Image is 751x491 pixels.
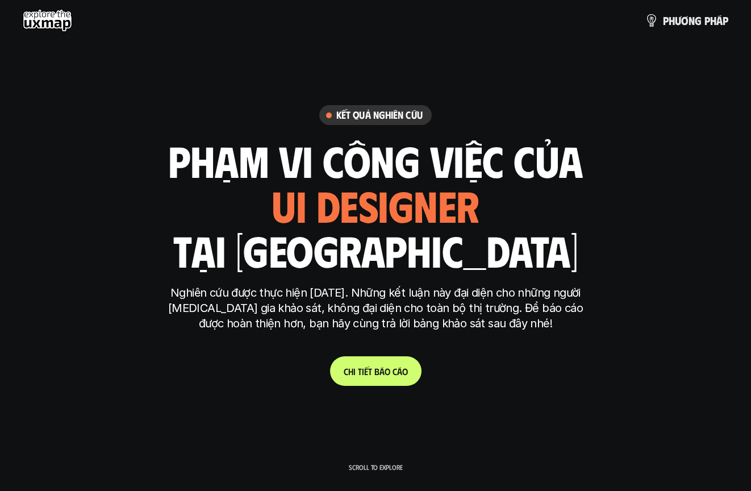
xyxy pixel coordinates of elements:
span: n [689,14,695,27]
p: Nghiên cứu được thực hiện [DATE]. Những kết luận này đại diện cho những người [MEDICAL_DATA] gia ... [162,285,589,331]
p: Scroll to explore [349,463,403,471]
span: i [362,366,364,377]
span: c [393,366,397,377]
span: ế [364,366,368,377]
a: phươngpháp [645,9,728,32]
span: o [385,366,390,377]
span: t [358,366,362,377]
span: á [716,14,723,27]
span: C [344,366,348,377]
span: á [379,366,385,377]
span: i [353,366,356,377]
h1: tại [GEOGRAPHIC_DATA] [173,226,578,274]
span: ơ [681,14,689,27]
span: p [704,14,710,27]
span: á [397,366,402,377]
span: ư [675,14,681,27]
span: b [374,366,379,377]
a: Chitiếtbáocáo [330,356,422,386]
span: h [348,366,353,377]
span: p [723,14,728,27]
span: g [695,14,702,27]
span: t [368,366,372,377]
h1: phạm vi công việc của [168,136,583,184]
h6: Kết quả nghiên cứu [336,109,423,122]
span: p [663,14,669,27]
span: o [402,366,408,377]
span: h [710,14,716,27]
span: h [669,14,675,27]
